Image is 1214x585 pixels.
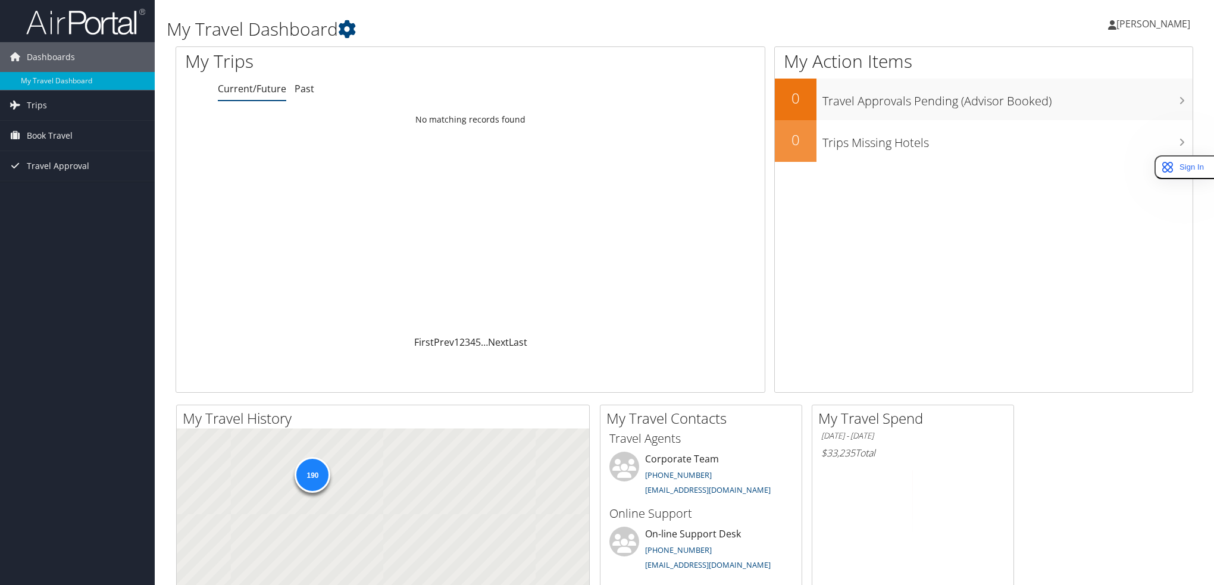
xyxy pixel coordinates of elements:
[434,336,454,349] a: Prev
[775,120,1193,162] a: 0Trips Missing Hotels
[481,336,488,349] span: …
[459,336,465,349] a: 2
[818,408,1013,428] h2: My Travel Spend
[603,527,799,575] li: On-line Support Desk
[27,42,75,72] span: Dashboards
[775,130,816,150] h2: 0
[821,430,1005,442] h6: [DATE] - [DATE]
[603,452,799,500] li: Corporate Team
[645,545,712,555] a: [PHONE_NUMBER]
[775,88,816,108] h2: 0
[183,408,589,428] h2: My Travel History
[606,408,802,428] h2: My Travel Contacts
[1108,6,1202,42] a: [PERSON_NAME]
[27,121,73,151] span: Book Travel
[822,129,1193,151] h3: Trips Missing Hotels
[27,151,89,181] span: Travel Approval
[645,470,712,480] a: [PHONE_NUMBER]
[475,336,481,349] a: 5
[295,456,330,492] div: 190
[488,336,509,349] a: Next
[1116,17,1190,30] span: [PERSON_NAME]
[414,336,434,349] a: First
[821,446,855,459] span: $33,235
[645,559,771,570] a: [EMAIL_ADDRESS][DOMAIN_NAME]
[465,336,470,349] a: 3
[509,336,527,349] a: Last
[185,49,511,74] h1: My Trips
[218,82,286,95] a: Current/Future
[176,109,765,130] td: No matching records found
[609,505,793,522] h3: Online Support
[295,82,314,95] a: Past
[167,17,857,42] h1: My Travel Dashboard
[775,79,1193,120] a: 0Travel Approvals Pending (Advisor Booked)
[27,90,47,120] span: Trips
[645,484,771,495] a: [EMAIL_ADDRESS][DOMAIN_NAME]
[26,8,145,36] img: airportal-logo.png
[609,430,793,447] h3: Travel Agents
[454,336,459,349] a: 1
[470,336,475,349] a: 4
[775,49,1193,74] h1: My Action Items
[822,87,1193,110] h3: Travel Approvals Pending (Advisor Booked)
[821,446,1005,459] h6: Total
